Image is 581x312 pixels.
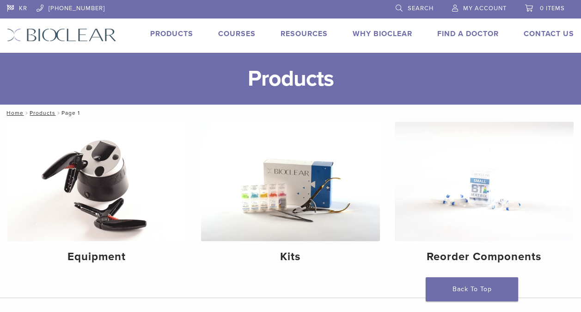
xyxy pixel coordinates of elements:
a: Courses [218,29,256,38]
a: Products [150,29,193,38]
span: / [24,111,30,115]
span: Search [408,5,434,12]
span: 0 items [540,5,565,12]
h4: Equipment [15,249,179,265]
img: Bioclear [7,28,116,42]
a: Back To Top [426,277,518,301]
a: Equipment [7,122,186,271]
a: Home [4,110,24,116]
h4: Reorder Components [402,249,566,265]
a: Find A Doctor [437,29,499,38]
a: Kits [201,122,380,271]
a: Reorder Components [395,122,574,271]
span: My Account [463,5,507,12]
a: Contact Us [524,29,574,38]
h4: Kits [208,249,373,265]
a: Why Bioclear [353,29,412,38]
img: Kits [201,122,380,241]
span: / [55,111,61,115]
img: Reorder Components [395,122,574,241]
a: Resources [281,29,328,38]
img: Equipment [7,122,186,241]
a: Products [30,110,55,116]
